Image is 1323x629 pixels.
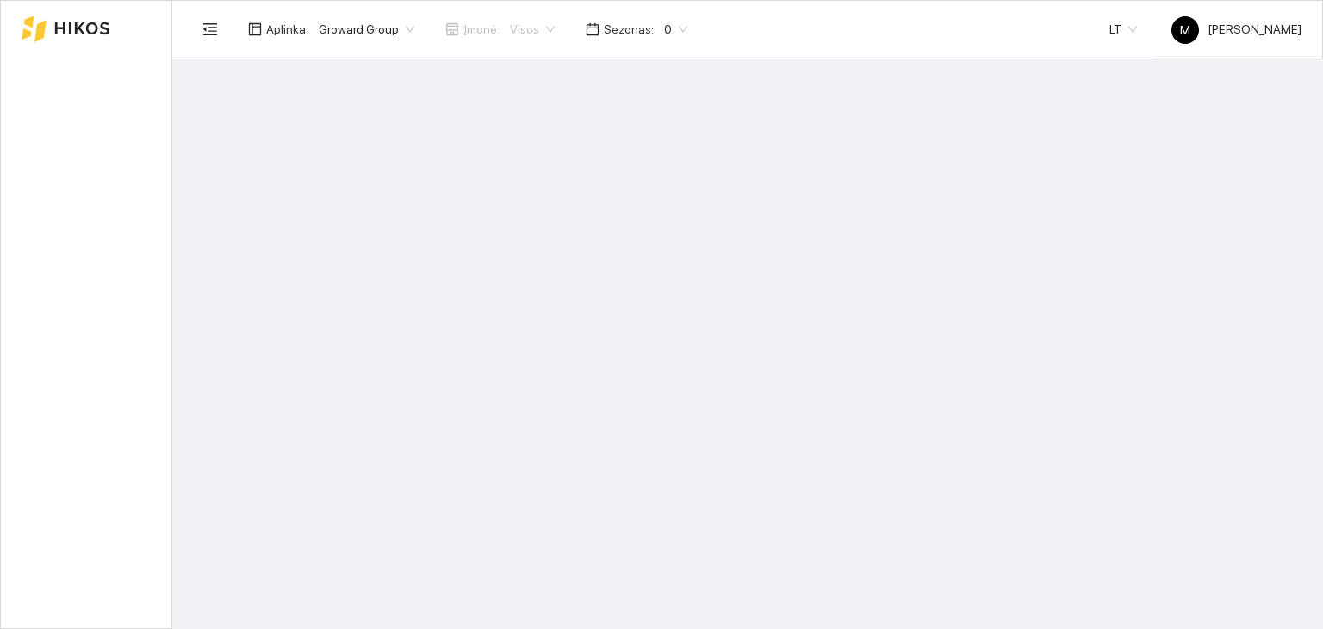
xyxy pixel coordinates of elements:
[463,20,500,39] span: Įmonė :
[193,12,227,47] button: menu-fold
[445,22,459,36] span: shop
[1109,16,1137,42] span: LT
[664,16,687,42] span: 0
[510,16,555,42] span: Visos
[1171,22,1301,36] span: [PERSON_NAME]
[1180,16,1190,44] span: M
[266,20,308,39] span: Aplinka :
[202,22,218,37] span: menu-fold
[319,16,414,42] span: Groward Group
[604,20,654,39] span: Sezonas :
[248,22,262,36] span: layout
[586,22,599,36] span: calendar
